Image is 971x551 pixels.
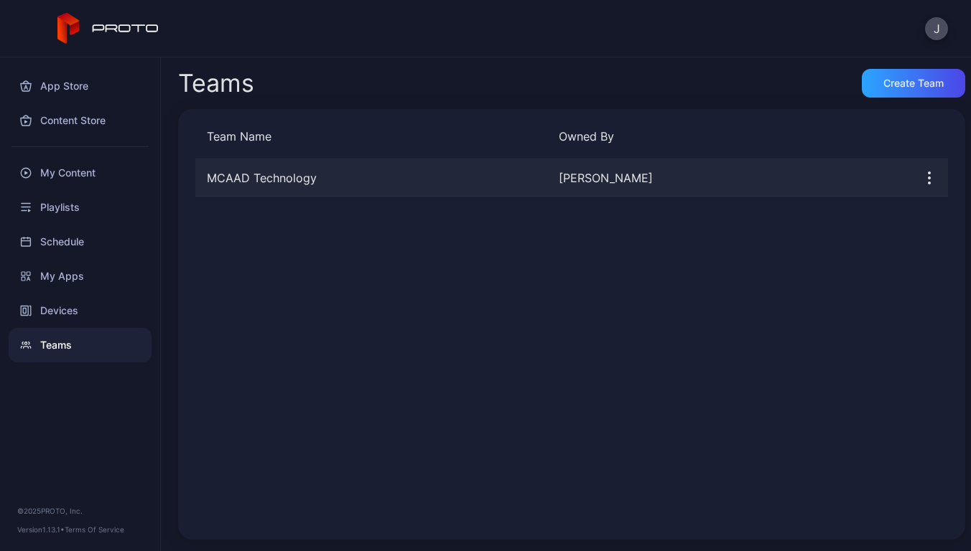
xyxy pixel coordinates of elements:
[9,259,152,293] a: My Apps
[17,505,143,517] div: © 2025 PROTO, Inc.
[9,103,152,138] a: Content Store
[559,128,899,145] div: Owned By
[9,190,152,225] a: Playlists
[925,17,948,40] button: J
[65,525,124,534] a: Terms Of Service
[9,225,152,259] a: Schedule
[195,169,547,187] div: MCAAD Technology
[9,328,152,362] a: Teams
[9,293,152,328] a: Devices
[207,128,547,145] div: Team Name
[9,69,152,103] a: App Store
[9,156,152,190] a: My Content
[559,169,899,187] div: [PERSON_NAME]
[17,525,65,534] span: Version 1.13.1 •
[883,77,944,89] div: Create Team
[178,71,254,95] div: Teams
[862,69,965,98] button: Create Team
